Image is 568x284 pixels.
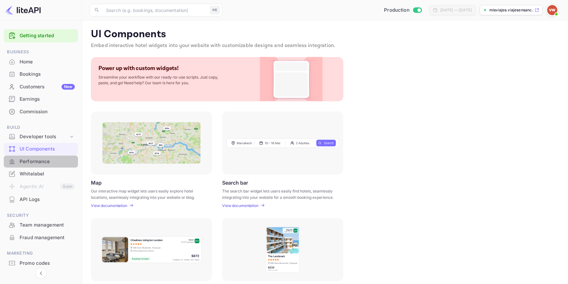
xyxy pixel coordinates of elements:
span: Production [384,7,410,14]
img: Custom Widget PNG [266,57,317,101]
div: Customers [20,83,75,91]
p: misviajes.viajesensanc... [489,7,533,13]
div: Team management [20,222,75,229]
a: Bookings [4,68,78,80]
div: API Logs [20,196,75,203]
div: Developer tools [20,133,68,140]
a: Whitelabel [4,168,78,180]
p: Search bar [222,180,248,186]
div: Performance [4,156,78,168]
img: Viajes Ensanchate WL [547,5,557,15]
div: Developer tools [4,131,78,142]
div: Home [20,58,75,66]
p: View documentation [91,203,127,208]
img: Map Frame [102,122,201,164]
a: Getting started [20,32,75,39]
a: View documentation [222,203,260,208]
a: Promo codes [4,257,78,269]
div: Bookings [20,71,75,78]
img: Vertical hotel card Frame [265,226,300,273]
a: CustomersNew [4,81,78,92]
div: ⌘K [210,6,220,14]
div: Getting started [4,29,78,42]
p: Embed interactive hotel widgets into your website with customizable designs and seamless integrat... [91,42,559,50]
div: Fraud management [4,232,78,244]
a: Fraud management [4,232,78,243]
p: Map [91,180,102,186]
div: Whitelabel [4,168,78,180]
a: Performance [4,156,78,167]
div: Fraud management [20,234,75,241]
p: View documentation [222,203,258,208]
div: CustomersNew [4,81,78,93]
img: Search Frame [227,138,339,148]
div: New [62,84,75,90]
span: Marketing [4,250,78,257]
div: [DATE] — [DATE] [440,7,472,13]
input: Search (e.g. bookings, documentation) [102,4,208,16]
div: Commission [4,106,78,118]
div: Switch to Sandbox mode [382,7,424,14]
div: UI Components [20,145,75,153]
a: Commission [4,106,78,117]
p: Power up with custom widgets! [98,65,179,72]
p: Streamline your workflow with our ready-to-use scripts. Just copy, paste, and go! Need help? Our ... [98,74,225,86]
p: The search bar widget lets users easily find hotels, seamlessly integrating into your website for... [222,188,335,199]
p: UI Components [91,28,559,41]
span: Business [4,49,78,56]
div: API Logs [4,193,78,206]
span: Build [4,124,78,131]
a: Earnings [4,93,78,105]
span: Security [4,212,78,219]
a: Home [4,56,78,68]
div: Promo codes [20,260,75,267]
p: Our interactive map widget lets users easily explore hotel locations, seamlessly integrating into... [91,188,204,199]
div: Performance [20,158,75,165]
img: LiteAPI logo [5,5,41,15]
img: Horizontal hotel card Frame [101,236,202,263]
a: API Logs [4,193,78,205]
div: Earnings [20,96,75,103]
div: Whitelabel [20,170,75,178]
button: Collapse navigation [35,268,47,279]
div: Commission [20,108,75,115]
a: View documentation [91,203,129,208]
a: UI Components [4,143,78,155]
a: Team management [4,219,78,231]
